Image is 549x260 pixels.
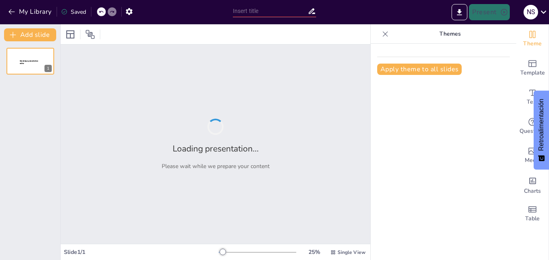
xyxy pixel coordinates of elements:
[44,65,52,72] div: 1
[61,8,86,16] div: Saved
[538,99,545,151] span: Retroalimentación
[516,53,549,83] div: Add ready made slides
[377,64,462,75] button: Apply theme to all slides
[525,214,540,223] span: Table
[304,248,324,256] div: 25 %
[527,98,538,107] span: Text
[534,91,549,170] button: Comentarios - Mostrar encuesta
[338,249,365,256] span: Single View
[173,143,259,154] h2: Loading presentation...
[64,248,219,256] div: Slide 1 / 1
[519,127,546,136] span: Questions
[523,39,542,48] span: Theme
[20,60,38,64] span: Sendsteps presentation editor
[516,24,549,53] div: Change the overall theme
[4,28,56,41] button: Add slide
[6,5,55,18] button: My Library
[516,112,549,141] div: Get real-time input from your audience
[516,170,549,199] div: Add charts and graphs
[452,4,467,20] button: Export to PowerPoint
[469,4,509,20] button: Present
[85,30,95,39] span: Position
[392,24,508,44] p: Themes
[233,5,308,17] input: Insert title
[524,5,538,19] div: N S
[516,199,549,228] div: Add a table
[162,162,270,170] p: Please wait while we prepare your content
[525,156,541,165] span: Media
[516,83,549,112] div: Add text boxes
[516,141,549,170] div: Add images, graphics, shapes or video
[520,68,545,77] span: Template
[6,48,54,75] div: 1
[524,187,541,196] span: Charts
[64,28,77,41] div: Layout
[524,4,538,20] button: N S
